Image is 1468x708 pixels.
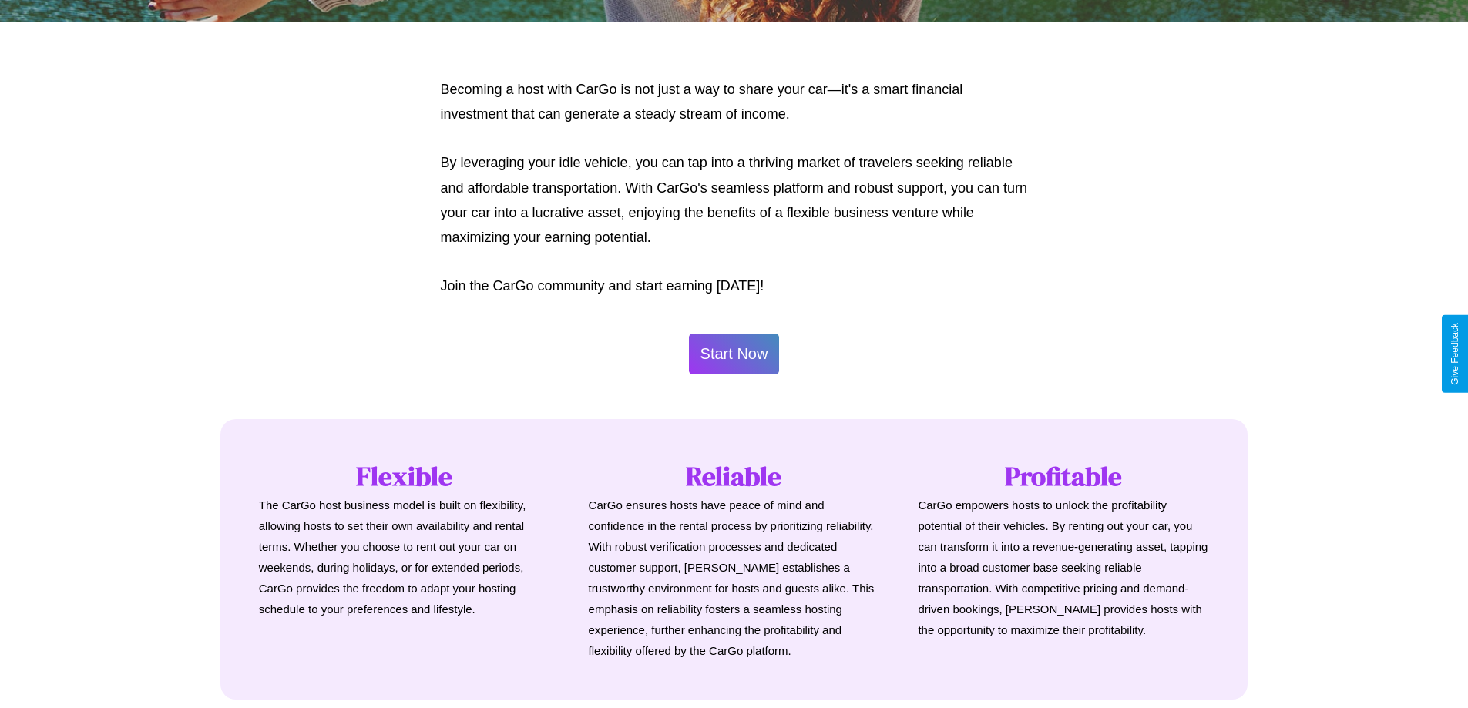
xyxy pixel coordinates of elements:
p: Becoming a host with CarGo is not just a way to share your car—it's a smart financial investment ... [441,77,1028,127]
div: Give Feedback [1450,323,1460,385]
button: Start Now [689,334,780,374]
p: By leveraging your idle vehicle, you can tap into a thriving market of travelers seeking reliable... [441,150,1028,250]
p: CarGo ensures hosts have peace of mind and confidence in the rental process by prioritizing relia... [589,495,880,661]
p: CarGo empowers hosts to unlock the profitability potential of their vehicles. By renting out your... [918,495,1209,640]
h1: Flexible [259,458,550,495]
p: The CarGo host business model is built on flexibility, allowing hosts to set their own availabili... [259,495,550,619]
p: Join the CarGo community and start earning [DATE]! [441,273,1028,298]
h1: Reliable [589,458,880,495]
h1: Profitable [918,458,1209,495]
